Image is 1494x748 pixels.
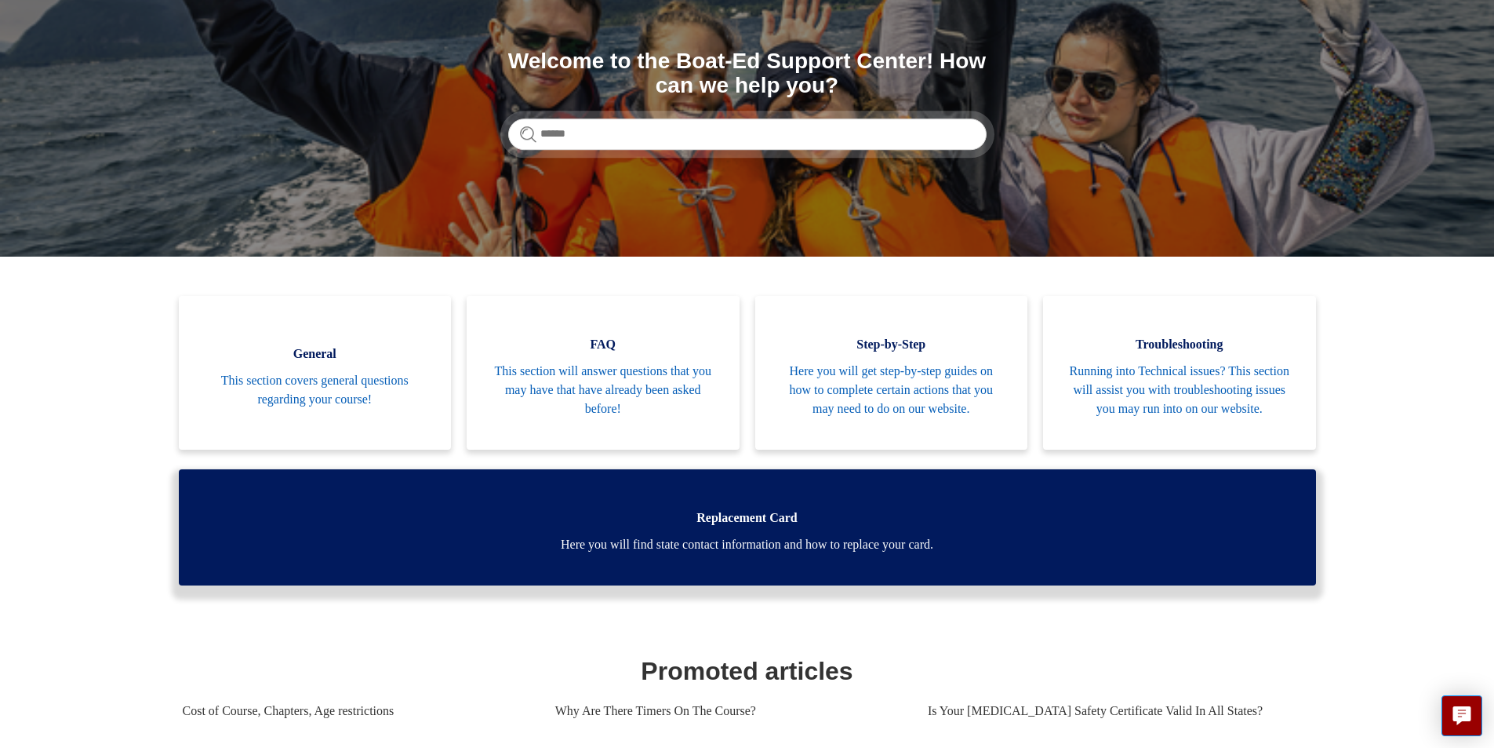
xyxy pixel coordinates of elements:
[508,119,987,150] input: Search
[179,469,1316,586] a: Replacement Card Here you will find state contact information and how to replace your card.
[202,535,1292,554] span: Here you will find state contact information and how to replace your card.
[490,362,716,418] span: This section will answer questions that you may have that have already been asked before!
[928,690,1300,732] a: Is Your [MEDICAL_DATA] Safety Certificate Valid In All States?
[179,296,452,450] a: General This section covers general questions regarding your course!
[183,690,532,732] a: Cost of Course, Chapters, Age restrictions
[183,652,1312,690] h1: Promoted articles
[779,362,1005,418] span: Here you will get step-by-step guides on how to complete certain actions that you may need to do ...
[202,345,428,363] span: General
[1067,362,1292,418] span: Running into Technical issues? This section will assist you with troubleshooting issues you may r...
[1441,695,1482,736] button: Live chat
[508,49,987,98] h1: Welcome to the Boat-Ed Support Center! How can we help you?
[202,509,1292,527] span: Replacement Card
[555,690,904,732] a: Why Are There Timers On The Course?
[490,335,716,354] span: FAQ
[202,371,428,409] span: This section covers general questions regarding your course!
[1067,335,1292,354] span: Troubleshooting
[467,296,740,450] a: FAQ This section will answer questions that you may have that have already been asked before!
[755,296,1028,450] a: Step-by-Step Here you will get step-by-step guides on how to complete certain actions that you ma...
[779,335,1005,354] span: Step-by-Step
[1043,296,1316,450] a: Troubleshooting Running into Technical issues? This section will assist you with troubleshooting ...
